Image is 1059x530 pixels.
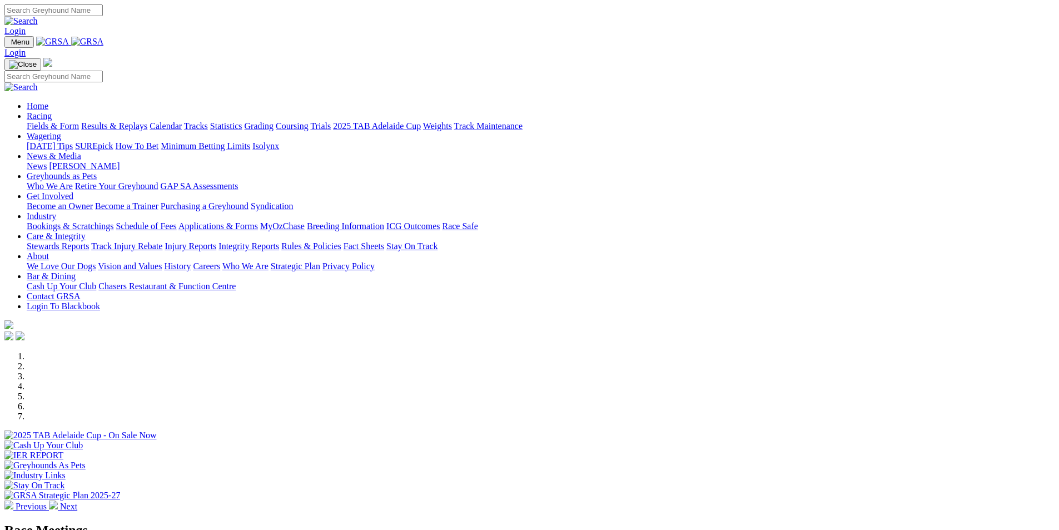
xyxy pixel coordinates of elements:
[27,181,1055,191] div: Greyhounds as Pets
[251,201,293,211] a: Syndication
[71,37,104,47] img: GRSA
[210,121,242,131] a: Statistics
[4,36,34,48] button: Toggle navigation
[245,121,274,131] a: Grading
[27,281,1055,291] div: Bar & Dining
[27,161,47,171] a: News
[49,501,58,509] img: chevron-right-pager-white.svg
[116,221,176,231] a: Schedule of Fees
[4,320,13,329] img: logo-grsa-white.png
[27,241,89,251] a: Stewards Reports
[222,261,269,271] a: Who We Are
[184,121,208,131] a: Tracks
[60,502,77,511] span: Next
[27,121,79,131] a: Fields & Form
[4,58,41,71] button: Toggle navigation
[27,211,56,221] a: Industry
[16,502,47,511] span: Previous
[27,241,1055,251] div: Care & Integrity
[307,221,384,231] a: Breeding Information
[27,121,1055,131] div: Racing
[164,261,191,271] a: History
[27,201,1055,211] div: Get Involved
[27,141,73,151] a: [DATE] Tips
[27,171,97,181] a: Greyhounds as Pets
[75,141,113,151] a: SUREpick
[27,141,1055,151] div: Wagering
[4,16,38,26] img: Search
[75,181,158,191] a: Retire Your Greyhound
[218,241,279,251] a: Integrity Reports
[4,48,26,57] a: Login
[271,261,320,271] a: Strategic Plan
[4,82,38,92] img: Search
[178,221,258,231] a: Applications & Forms
[333,121,421,131] a: 2025 TAB Adelaide Cup
[9,60,37,69] img: Close
[386,221,440,231] a: ICG Outcomes
[43,58,52,67] img: logo-grsa-white.png
[4,440,83,450] img: Cash Up Your Club
[310,121,331,131] a: Trials
[27,251,49,261] a: About
[27,131,61,141] a: Wagering
[4,491,120,501] img: GRSA Strategic Plan 2025-27
[81,121,147,131] a: Results & Replays
[27,261,96,271] a: We Love Our Dogs
[27,261,1055,271] div: About
[276,121,309,131] a: Coursing
[36,37,69,47] img: GRSA
[4,430,157,440] img: 2025 TAB Adelaide Cup - On Sale Now
[4,4,103,16] input: Search
[4,460,86,470] img: Greyhounds As Pets
[252,141,279,151] a: Isolynx
[16,331,24,340] img: twitter.svg
[4,71,103,82] input: Search
[161,181,238,191] a: GAP SA Assessments
[322,261,375,271] a: Privacy Policy
[423,121,452,131] a: Weights
[260,221,305,231] a: MyOzChase
[161,141,250,151] a: Minimum Betting Limits
[27,281,96,291] a: Cash Up Your Club
[27,101,48,111] a: Home
[49,161,120,171] a: [PERSON_NAME]
[386,241,437,251] a: Stay On Track
[11,38,29,46] span: Menu
[4,501,13,509] img: chevron-left-pager-white.svg
[27,201,93,211] a: Become an Owner
[4,470,66,481] img: Industry Links
[27,221,113,231] a: Bookings & Scratchings
[27,271,76,281] a: Bar & Dining
[27,231,86,241] a: Care & Integrity
[4,481,64,491] img: Stay On Track
[27,151,81,161] a: News & Media
[193,261,220,271] a: Careers
[4,450,63,460] img: IER REPORT
[116,141,159,151] a: How To Bet
[95,201,158,211] a: Become a Trainer
[344,241,384,251] a: Fact Sheets
[27,191,73,201] a: Get Involved
[281,241,341,251] a: Rules & Policies
[150,121,182,131] a: Calendar
[454,121,523,131] a: Track Maintenance
[27,161,1055,171] div: News & Media
[165,241,216,251] a: Injury Reports
[161,201,248,211] a: Purchasing a Greyhound
[4,502,49,511] a: Previous
[4,26,26,36] a: Login
[49,502,77,511] a: Next
[98,261,162,271] a: Vision and Values
[98,281,236,291] a: Chasers Restaurant & Function Centre
[442,221,478,231] a: Race Safe
[27,181,73,191] a: Who We Are
[27,221,1055,231] div: Industry
[27,291,80,301] a: Contact GRSA
[4,331,13,340] img: facebook.svg
[91,241,162,251] a: Track Injury Rebate
[27,301,100,311] a: Login To Blackbook
[27,111,52,121] a: Racing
